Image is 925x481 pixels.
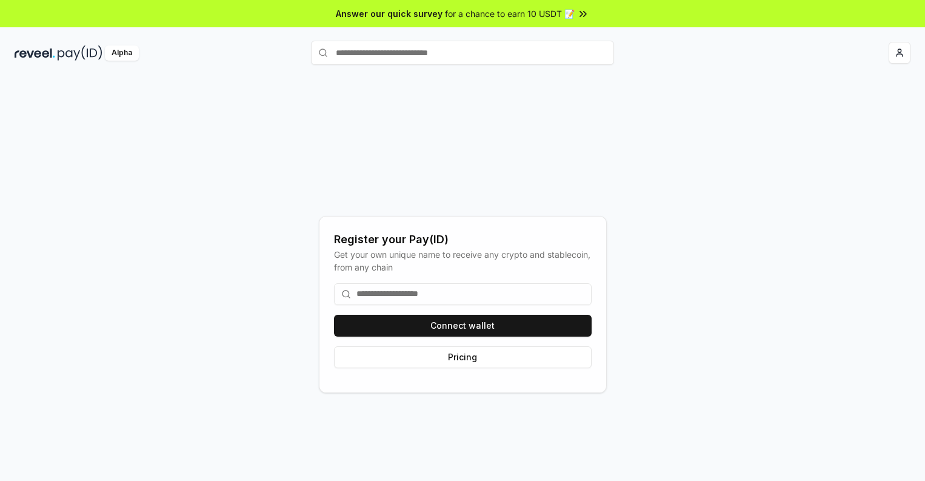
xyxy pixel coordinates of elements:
img: pay_id [58,45,102,61]
button: Connect wallet [334,315,592,337]
span: for a chance to earn 10 USDT 📝 [445,7,575,20]
span: Answer our quick survey [336,7,442,20]
img: reveel_dark [15,45,55,61]
div: Alpha [105,45,139,61]
button: Pricing [334,346,592,368]
div: Get your own unique name to receive any crypto and stablecoin, from any chain [334,248,592,274]
div: Register your Pay(ID) [334,231,592,248]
